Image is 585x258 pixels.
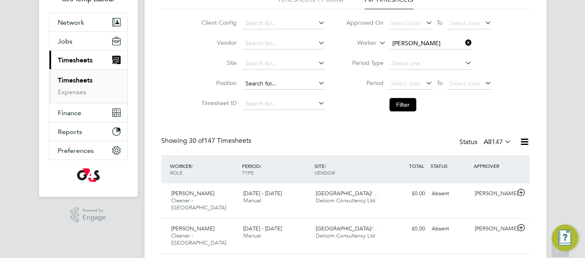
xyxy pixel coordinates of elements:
span: TOTAL [409,163,424,169]
label: All [484,138,511,146]
span: Select date [391,19,421,27]
div: [PERSON_NAME] [472,187,515,201]
input: Search for... [389,38,472,49]
span: Select date [450,80,480,87]
span: Powered by [82,207,106,214]
span: 147 Timesheets [189,137,251,145]
label: Client Config [199,19,237,26]
span: To [434,17,445,28]
label: Period [346,79,384,87]
button: Finance [49,103,127,122]
button: Timesheets [49,51,127,69]
input: Search for... [242,98,325,110]
label: Worker [339,39,376,47]
span: Manual [243,197,261,204]
button: Network [49,13,127,31]
span: Reports [58,128,82,136]
span: Select date [450,19,480,27]
div: PERIOD [240,158,312,180]
span: TYPE [242,169,254,176]
span: / [260,163,262,169]
input: Select one [389,58,472,70]
span: / [191,163,193,169]
label: Approved On [346,19,384,26]
input: Search for... [242,38,325,49]
span: Delcom Consultancy Ltd [316,232,375,239]
a: Expenses [58,88,86,96]
button: Jobs [49,32,127,50]
div: £0.00 [385,222,428,236]
div: Absent [428,187,472,201]
span: Delcom Consultancy Ltd [316,197,375,204]
span: 147 [492,138,503,146]
div: Absent [428,222,472,236]
span: Preferences [58,147,94,155]
span: ROLE [170,169,183,176]
img: g4s-logo-retina.png [77,168,100,182]
span: [DATE] - [DATE] [243,190,282,197]
div: SITE [312,158,385,180]
span: [PERSON_NAME] [171,190,214,197]
span: Jobs [58,37,72,45]
a: Go to home page [49,168,128,182]
a: Powered byEngage [70,207,106,223]
span: [PERSON_NAME] [171,225,214,232]
span: Engage [82,214,106,221]
div: WORKER [168,158,240,180]
button: Reports [49,122,127,141]
button: Preferences [49,141,127,160]
span: Timesheets [58,56,93,64]
span: Manual [243,232,261,239]
label: Vendor [199,39,237,46]
button: Filter [389,98,416,111]
button: Engage Resource Center [551,224,578,251]
label: Timesheet ID [199,99,237,107]
div: Showing [161,137,253,145]
input: Search for... [242,58,325,70]
label: Site [199,59,237,67]
span: Select date [391,80,421,87]
span: Finance [58,109,81,117]
a: Timesheets [58,76,93,84]
span: VENDOR [314,169,335,176]
span: 30 of [189,137,204,145]
div: Status [459,137,513,148]
label: Period Type [346,59,384,67]
span: Cleaner - [GEOGRAPHIC_DATA] [171,197,226,211]
span: [GEOGRAPHIC_DATA]/… [316,190,378,197]
span: Network [58,18,84,26]
span: [DATE] - [DATE] [243,225,282,232]
div: £0.00 [385,187,428,201]
span: / [325,163,326,169]
input: Search for... [242,18,325,29]
div: APPROVER [472,158,515,173]
span: To [434,77,445,88]
span: Cleaner - [GEOGRAPHIC_DATA] [171,232,226,246]
input: Search for... [242,78,325,90]
label: Position [199,79,237,87]
div: STATUS [428,158,472,173]
span: [GEOGRAPHIC_DATA]/… [316,225,378,232]
div: Timesheets [49,69,127,103]
div: [PERSON_NAME] [472,222,515,236]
